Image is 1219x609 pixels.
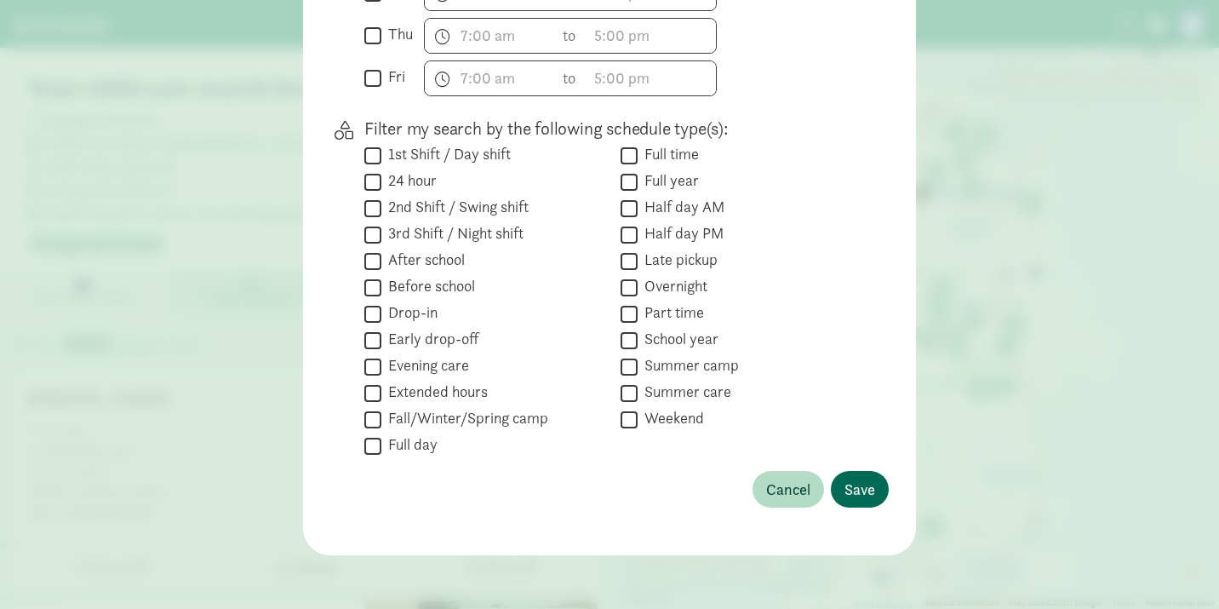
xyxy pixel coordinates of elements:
label: 2nd Shift / Swing shift [381,197,529,217]
label: 24 hour [381,170,437,191]
input: 5:00 pm [587,19,716,53]
label: Drop-in [381,302,438,323]
label: Half day AM [638,197,724,217]
label: Full year [638,170,699,191]
span: Save [844,478,875,501]
label: Full day [381,434,438,455]
label: Summer camp [638,355,739,376]
label: 1st Shift / Day shift [381,144,511,164]
p: Filter my search by the following schedule type(s): [364,117,861,141]
button: Cancel [753,471,824,508]
label: Extended hours [381,382,488,402]
label: Full time [638,144,699,164]
label: Overnight [638,276,707,296]
label: thu [381,24,413,44]
input: 7:00 am [425,61,554,95]
label: Evening care [381,355,469,376]
label: Summer care [638,382,731,402]
input: 5:00 pm [587,61,716,95]
label: Before school [381,276,475,296]
label: Half day PM [638,223,724,244]
button: Save [831,471,889,508]
label: Part time [638,302,704,323]
label: School year [638,329,718,349]
label: 3rd Shift / Night shift [381,223,524,244]
label: Weekend [638,408,704,428]
span: to [563,66,578,89]
label: Early drop-off [381,329,478,349]
label: After school [381,250,465,270]
input: 7:00 am [425,19,554,53]
span: to [563,24,578,47]
label: fri [381,66,405,87]
span: Cancel [766,478,810,501]
label: Late pickup [638,250,718,270]
label: Fall/Winter/Spring camp [381,408,548,428]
